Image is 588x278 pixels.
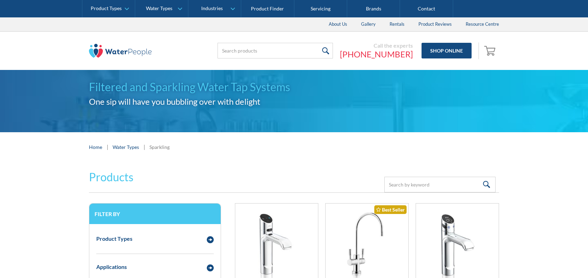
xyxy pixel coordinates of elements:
[95,211,215,217] h3: Filter by
[89,143,102,151] a: Home
[354,17,383,31] a: Gallery
[384,177,496,192] input: Search by keyword
[411,17,459,31] a: Product Reviews
[340,49,413,59] a: [PHONE_NUMBER]
[201,6,223,11] div: Industries
[374,205,407,214] div: Best Seller
[459,17,506,31] a: Resource Centre
[91,6,122,11] div: Product Types
[422,43,472,58] a: Shop Online
[482,42,499,59] a: Open empty cart
[322,17,354,31] a: About Us
[149,143,170,151] div: Sparkling
[383,17,411,31] a: Rentals
[96,263,127,271] div: Applications
[89,79,499,95] h1: Filtered and Sparkling Water Tap Systems
[89,95,499,108] h2: One sip will have you bubbling over with delight
[146,6,172,11] div: Water Types
[96,235,132,243] div: Product Types
[89,169,133,185] h2: Products
[340,42,413,49] div: Call the experts
[89,44,152,58] img: The Water People
[113,143,139,151] a: Water Types
[484,45,497,56] img: shopping cart
[142,143,146,151] div: |
[218,43,333,58] input: Search products
[106,143,109,151] div: |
